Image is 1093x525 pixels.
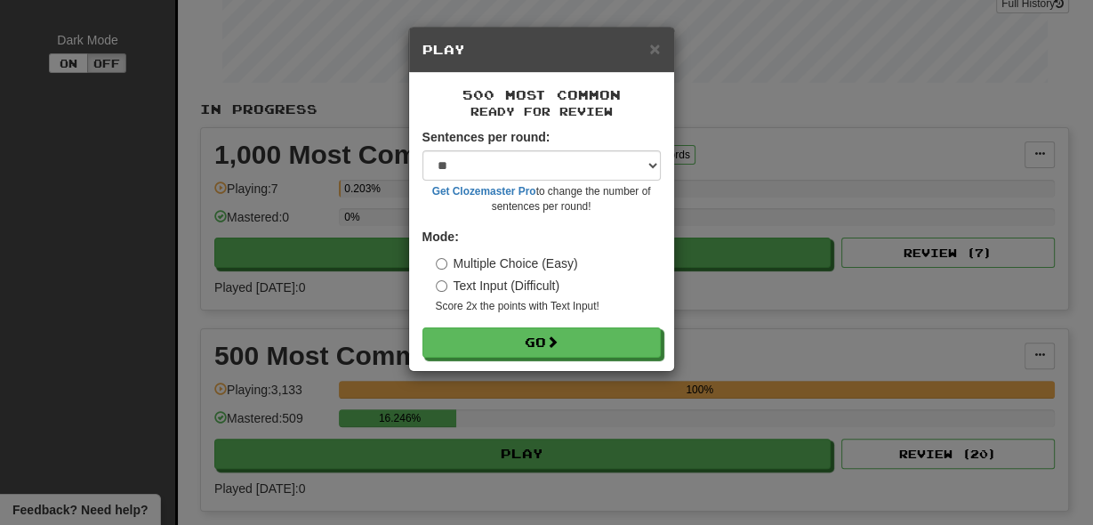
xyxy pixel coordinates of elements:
[422,41,661,59] h5: Play
[436,280,447,292] input: Text Input (Difficult)
[649,38,660,59] span: ×
[462,87,621,102] span: 500 Most Common
[422,230,459,244] strong: Mode:
[422,184,661,214] small: to change the number of sentences per round!
[422,327,661,358] button: Go
[436,258,447,270] input: Multiple Choice (Easy)
[422,104,661,119] small: Ready for Review
[422,128,551,146] label: Sentences per round:
[436,277,560,295] label: Text Input (Difficult)
[436,299,661,314] small: Score 2x the points with Text Input !
[649,39,660,58] button: Close
[432,185,536,198] a: Get Clozemaster Pro
[436,254,578,272] label: Multiple Choice (Easy)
